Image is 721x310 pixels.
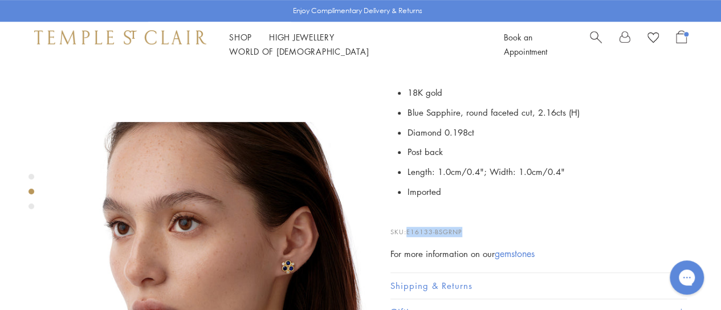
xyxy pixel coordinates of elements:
[408,182,687,202] li: Imported
[34,30,206,44] img: Temple St. Clair
[676,30,687,59] a: Open Shopping Bag
[229,31,252,43] a: ShopShop
[647,30,659,47] a: View Wishlist
[269,31,335,43] a: High JewelleryHigh Jewellery
[495,247,535,260] a: gemstones
[504,31,547,57] a: Book an Appointment
[390,215,687,237] p: SKU:
[293,5,422,17] p: Enjoy Complimentary Delivery & Returns
[229,46,369,57] a: World of [DEMOGRAPHIC_DATA]World of [DEMOGRAPHIC_DATA]
[590,30,602,59] a: Search
[408,107,580,118] span: Blue Sapphire, round faceted cut, 2.16cts (H)
[28,171,34,218] div: Product gallery navigation
[390,247,687,261] div: For more information on our
[408,83,687,103] li: 18K gold
[390,273,687,299] button: Shipping & Returns
[408,142,687,162] li: Post back
[664,256,710,299] iframe: Gorgias live chat messenger
[408,127,474,138] span: Diamond 0.198ct
[408,162,687,182] li: Length: 1.0cm/0.4"; Width: 1.0cm/0.4"
[406,227,462,236] span: E16133-BSGRNP
[229,30,478,59] nav: Main navigation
